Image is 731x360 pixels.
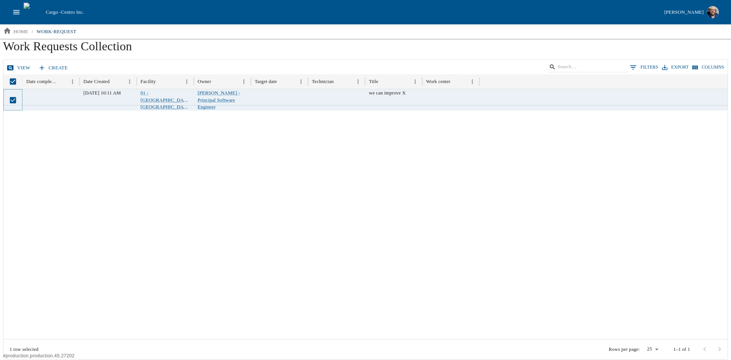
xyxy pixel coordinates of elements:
img: cargo logo [24,3,43,22]
p: Rows per page: [609,346,640,353]
div: [PERSON_NAME] [664,8,704,17]
a: [PERSON_NAME] - Principal Software Engineer [198,90,240,110]
button: Menu [67,77,78,87]
div: 25 [643,344,661,355]
div: Facility [140,79,156,85]
button: Menu [239,77,249,87]
a: 01 - [GEOGRAPHIC_DATA], [GEOGRAPHIC_DATA] [140,90,192,110]
button: Sort [278,77,288,87]
div: Target date [255,79,277,85]
div: Work center [426,79,450,85]
p: home [13,28,28,35]
button: Menu [182,77,192,87]
button: Show filters [628,62,660,73]
button: Menu [410,77,420,87]
a: Create [37,61,71,75]
button: [PERSON_NAME] [661,4,722,21]
button: Menu [467,77,477,87]
a: work-request [34,26,79,38]
span: 09/24/2025 10:11 AM [83,90,121,96]
div: Technician [312,79,334,85]
h1: Work Requests Collection [3,39,728,59]
div: Cargo - [43,8,661,16]
button: Menu [124,77,135,87]
div: Search [549,62,628,74]
button: Export [660,62,691,73]
button: Select columns [691,62,726,73]
div: we can improve X [365,89,422,110]
div: Title [369,79,378,85]
button: Menu [353,77,363,87]
span: Centro Inc. [61,9,84,15]
button: Sort [57,77,68,87]
p: 1–1 of 1 [674,346,690,353]
div: Date completed [26,79,57,85]
div: Date Created [83,79,110,85]
div: 1 row selected [10,346,38,353]
input: Search… [557,62,617,72]
img: Profile image [707,6,719,18]
p: work-request [37,28,76,35]
button: Menu [296,77,306,87]
a: View [5,61,34,75]
button: Sort [379,77,389,87]
button: Sort [110,77,121,87]
button: open drawer [9,5,24,19]
li: / [32,28,33,35]
div: Owner [198,79,211,85]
